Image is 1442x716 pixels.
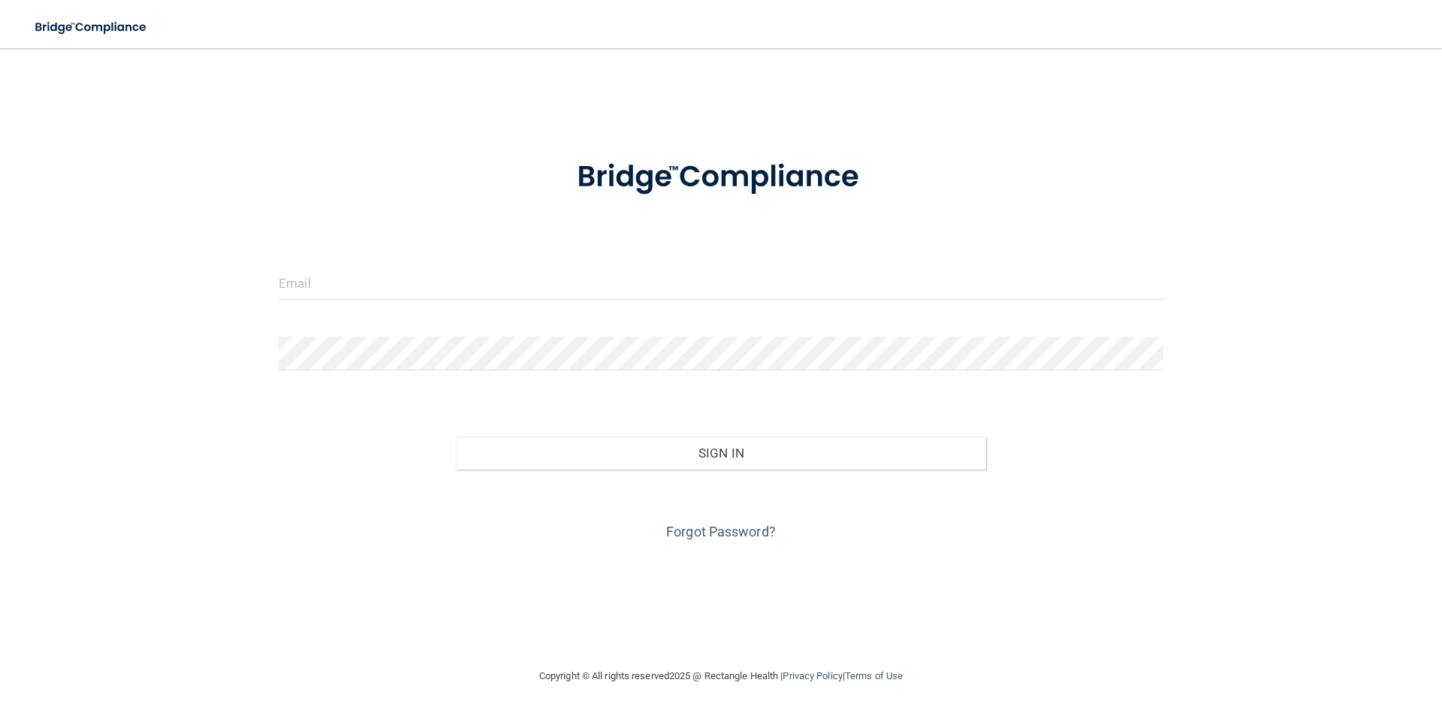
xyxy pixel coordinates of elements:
[23,12,161,43] img: bridge_compliance_login_screen.278c3ca4.svg
[546,138,896,216] img: bridge_compliance_login_screen.278c3ca4.svg
[783,670,842,681] a: Privacy Policy
[447,652,995,700] div: Copyright © All rights reserved 2025 @ Rectangle Health | |
[456,437,987,470] button: Sign In
[279,266,1163,300] input: Email
[845,670,903,681] a: Terms of Use
[666,524,776,539] a: Forgot Password?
